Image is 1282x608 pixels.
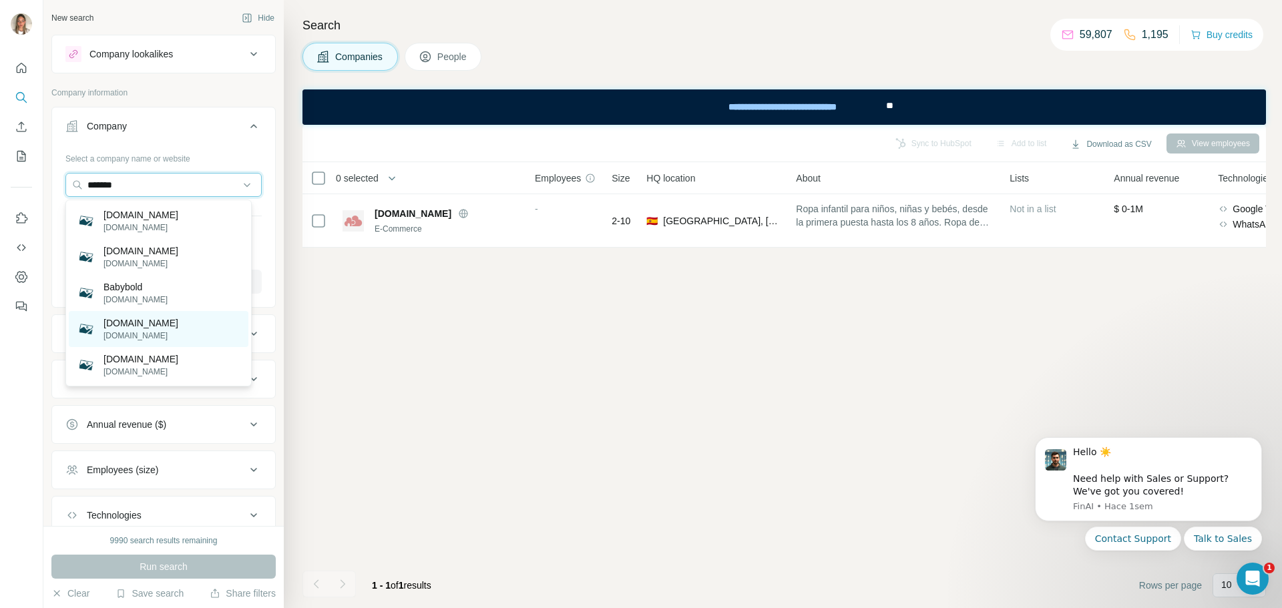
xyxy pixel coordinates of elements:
[612,172,630,185] span: Size
[11,206,32,230] button: Use Surfe on LinkedIn
[11,236,32,260] button: Use Surfe API
[77,248,95,266] img: babyboltholes.co.uk
[51,587,89,600] button: Clear
[372,580,431,591] span: results
[89,47,173,61] div: Company lookalikes
[103,330,178,342] p: [DOMAIN_NAME]
[52,454,275,486] button: Employees (size)
[1010,204,1056,214] span: Not in a list
[646,172,695,185] span: HQ location
[663,214,780,228] span: [GEOGRAPHIC_DATA], [GEOGRAPHIC_DATA]
[52,318,275,350] button: Industry
[535,204,538,214] span: -
[103,244,178,258] p: [DOMAIN_NAME]
[1218,172,1273,185] span: Technologies
[103,366,178,378] p: [DOMAIN_NAME]
[51,12,93,24] div: New search
[103,222,178,234] p: [DOMAIN_NAME]
[11,85,32,109] button: Search
[110,535,218,547] div: 9990 search results remaining
[51,87,276,99] p: Company information
[336,172,379,185] span: 0 selected
[375,223,519,235] div: E-Commerce
[11,115,32,139] button: Enrich CSV
[302,89,1266,125] iframe: Banner
[52,110,275,147] button: Company
[103,294,168,306] p: [DOMAIN_NAME]
[116,587,184,600] button: Save search
[646,214,658,228] span: 🇪🇸
[11,13,32,35] img: Avatar
[437,50,468,63] span: People
[210,587,276,600] button: Share filters
[796,202,994,229] span: Ropa infantil para niños, niñas y bebés, desde la primera puesta hasta los 8 años. Ropa de calida...
[11,265,32,289] button: Dashboard
[103,280,168,294] p: Babybold
[52,499,275,531] button: Technologies
[1264,563,1275,573] span: 1
[11,56,32,80] button: Quick start
[1061,134,1160,154] button: Download as CSV
[77,284,95,302] img: Babybold
[87,509,142,522] div: Technologies
[796,172,821,185] span: About
[535,172,581,185] span: Employees
[87,418,166,431] div: Annual revenue ($)
[335,50,384,63] span: Companies
[77,320,95,338] img: babybol.com
[103,352,178,366] p: [DOMAIN_NAME]
[1080,27,1112,43] p: 59,807
[343,210,364,232] img: Logo of Lacasitadeblanca.es
[1010,172,1029,185] span: Lists
[391,580,399,591] span: of
[52,363,275,395] button: HQ location
[1191,25,1253,44] button: Buy credits
[372,580,391,591] span: 1 - 1
[103,258,178,270] p: [DOMAIN_NAME]
[11,294,32,318] button: Feedback
[1114,172,1179,185] span: Annual revenue
[52,408,275,440] button: Annual revenue ($)
[232,8,284,28] button: Hide
[77,212,95,230] img: babybol.kz
[103,208,178,222] p: [DOMAIN_NAME]
[375,207,451,220] span: [DOMAIN_NAME]
[1015,420,1282,601] iframe: Intercom notifications mensaje
[65,147,262,165] div: Select a company name or website
[77,356,95,374] img: babybolz.de
[103,316,178,330] p: [DOMAIN_NAME]
[11,144,32,168] button: My lists
[302,16,1266,35] h4: Search
[87,119,127,133] div: Company
[52,38,275,70] button: Company lookalikes
[612,214,630,228] span: 2-10
[87,463,158,477] div: Employees (size)
[399,580,404,591] span: 1
[1114,204,1143,214] span: $ 0-1M
[1142,27,1168,43] p: 1,195
[1237,563,1269,595] iframe: Intercom live chat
